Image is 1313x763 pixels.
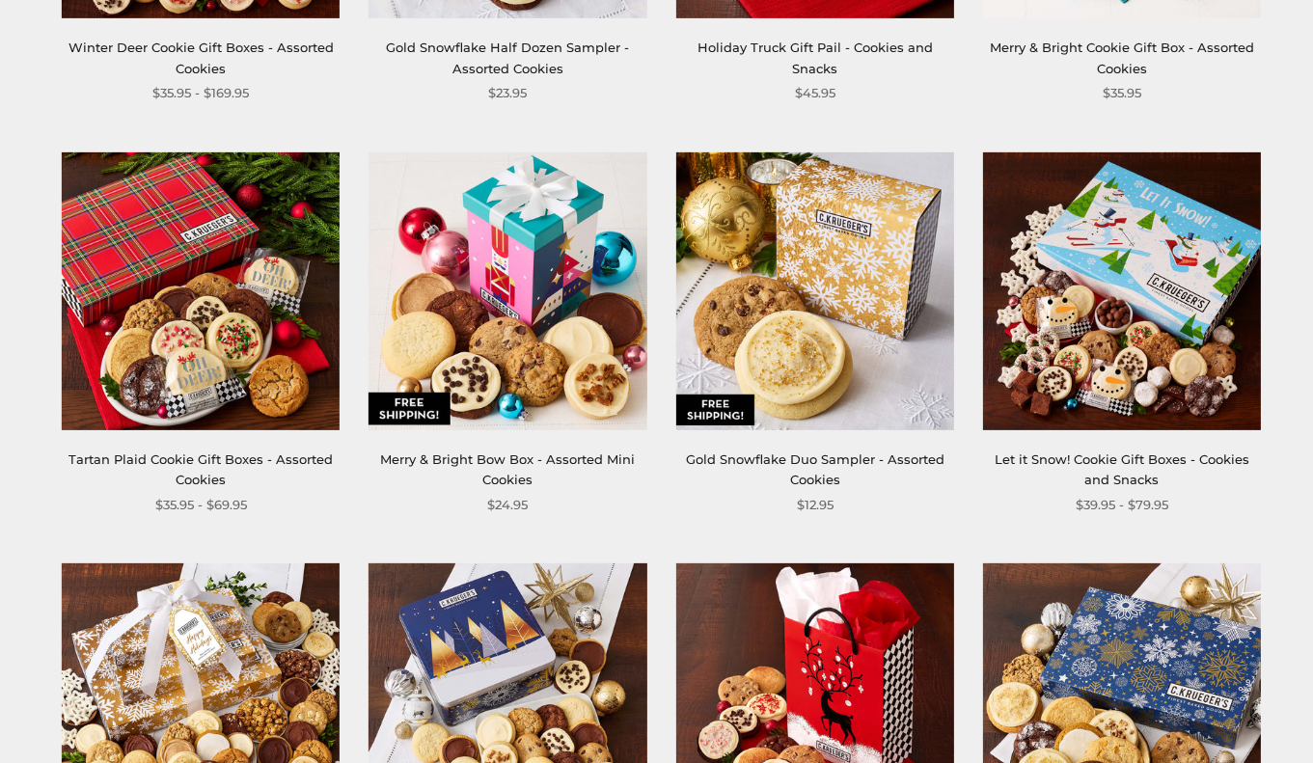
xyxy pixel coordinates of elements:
a: Let it Snow! Cookie Gift Boxes - Cookies and Snacks [995,451,1249,487]
iframe: Sign Up via Text for Offers [15,690,201,748]
img: Merry & Bright Bow Box - Assorted Mini Cookies [369,151,646,429]
img: Gold Snowflake Duo Sampler - Assorted Cookies [675,151,953,429]
span: $23.95 [488,83,527,103]
a: Merry & Bright Bow Box - Assorted Mini Cookies [380,451,635,487]
span: $35.95 - $169.95 [152,83,249,103]
a: Merry & Bright Cookie Gift Box - Assorted Cookies [990,40,1254,75]
span: $12.95 [797,495,834,515]
a: Winter Deer Cookie Gift Boxes - Assorted Cookies [68,40,334,75]
a: Gold Snowflake Half Dozen Sampler - Assorted Cookies [386,40,629,75]
a: Tartan Plaid Cookie Gift Boxes - Assorted Cookies [62,152,340,430]
img: Let it Snow! Cookie Gift Boxes - Cookies and Snacks [983,151,1261,429]
a: Holiday Truck Gift Pail - Cookies and Snacks [698,40,933,75]
a: Gold Snowflake Duo Sampler - Assorted Cookies [676,152,954,430]
a: Let it Snow! Cookie Gift Boxes - Cookies and Snacks [983,152,1261,430]
span: $35.95 - $69.95 [155,495,247,515]
span: $45.95 [795,83,835,103]
img: Tartan Plaid Cookie Gift Boxes - Assorted Cookies [62,151,340,429]
a: Gold Snowflake Duo Sampler - Assorted Cookies [686,451,944,487]
span: $35.95 [1103,83,1141,103]
span: $24.95 [487,495,528,515]
a: Tartan Plaid Cookie Gift Boxes - Assorted Cookies [68,451,333,487]
span: $39.95 - $79.95 [1076,495,1168,515]
a: Merry & Bright Bow Box - Assorted Mini Cookies [369,152,646,430]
